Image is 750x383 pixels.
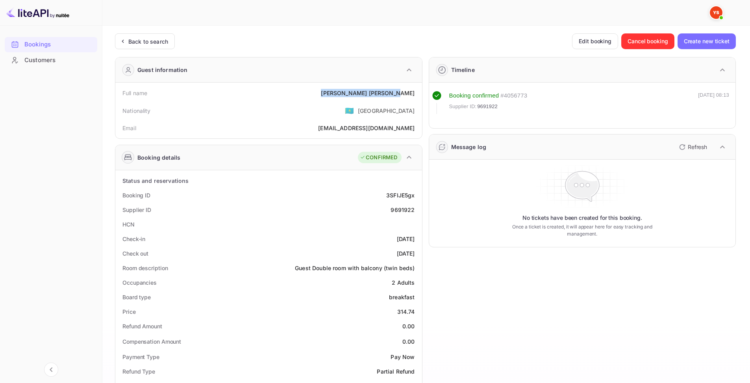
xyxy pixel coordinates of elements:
div: Refund Type [122,367,155,376]
div: Booking ID [122,191,150,199]
a: Customers [5,53,97,67]
div: Booking details [137,153,180,162]
div: HCN [122,220,135,228]
div: # 4056773 [500,91,527,100]
div: Supplier ID [122,206,151,214]
button: Collapse navigation [44,363,58,377]
span: United States [345,103,354,118]
div: [PERSON_NAME] [PERSON_NAME] [321,89,415,97]
button: Edit booking [572,33,618,49]
div: Full name [122,89,147,97]
img: Yandex Support [710,6,722,19]
button: Refresh [674,141,710,153]
div: Guest information [137,66,188,74]
img: LiteAPI logo [6,6,69,19]
div: Customers [5,53,97,68]
div: Check-in [122,235,145,243]
div: Email [122,124,136,132]
div: Booking confirmed [449,91,499,100]
div: Refund Amount [122,322,162,330]
div: Occupancies [122,278,157,287]
div: Customers [24,56,93,65]
div: Payment Type [122,353,159,361]
div: breakfast [389,293,415,301]
div: Pay Now [391,353,415,361]
div: Room description [122,264,168,272]
div: Status and reservations [122,177,189,185]
p: No tickets have been created for this booking. [522,214,642,222]
div: Back to search [128,37,168,46]
div: Board type [122,293,151,301]
div: [DATE] [397,235,415,243]
div: 314.74 [397,308,415,316]
div: Price [122,308,136,316]
span: 9691922 [477,103,498,110]
span: Supplier ID: [449,103,477,110]
div: Compensation Amount [122,337,181,346]
div: CONFIRMED [360,154,397,162]
div: Partial Refund [377,367,415,376]
div: 3SFIJE5gx [386,191,415,199]
div: 2 Adults [392,278,415,287]
div: [DATE] [397,249,415,258]
button: Create new ticket [678,33,736,49]
p: Once a ticket is created, it will appear here for easy tracking and management. [500,223,665,238]
div: Timeline [451,66,475,74]
div: [GEOGRAPHIC_DATA] [358,107,415,115]
a: Bookings [5,37,97,52]
div: Bookings [24,40,93,49]
button: Cancel booking [621,33,674,49]
div: [DATE] 08:13 [698,91,729,114]
div: Message log [451,143,487,151]
div: [EMAIL_ADDRESS][DOMAIN_NAME] [318,124,415,132]
div: Nationality [122,107,151,115]
p: Refresh [688,143,707,151]
div: 9691922 [391,206,415,214]
div: 0.00 [402,322,415,330]
div: Check out [122,249,148,258]
div: Guest Double room with balcony (twin beds) [295,264,415,272]
div: 0.00 [402,337,415,346]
